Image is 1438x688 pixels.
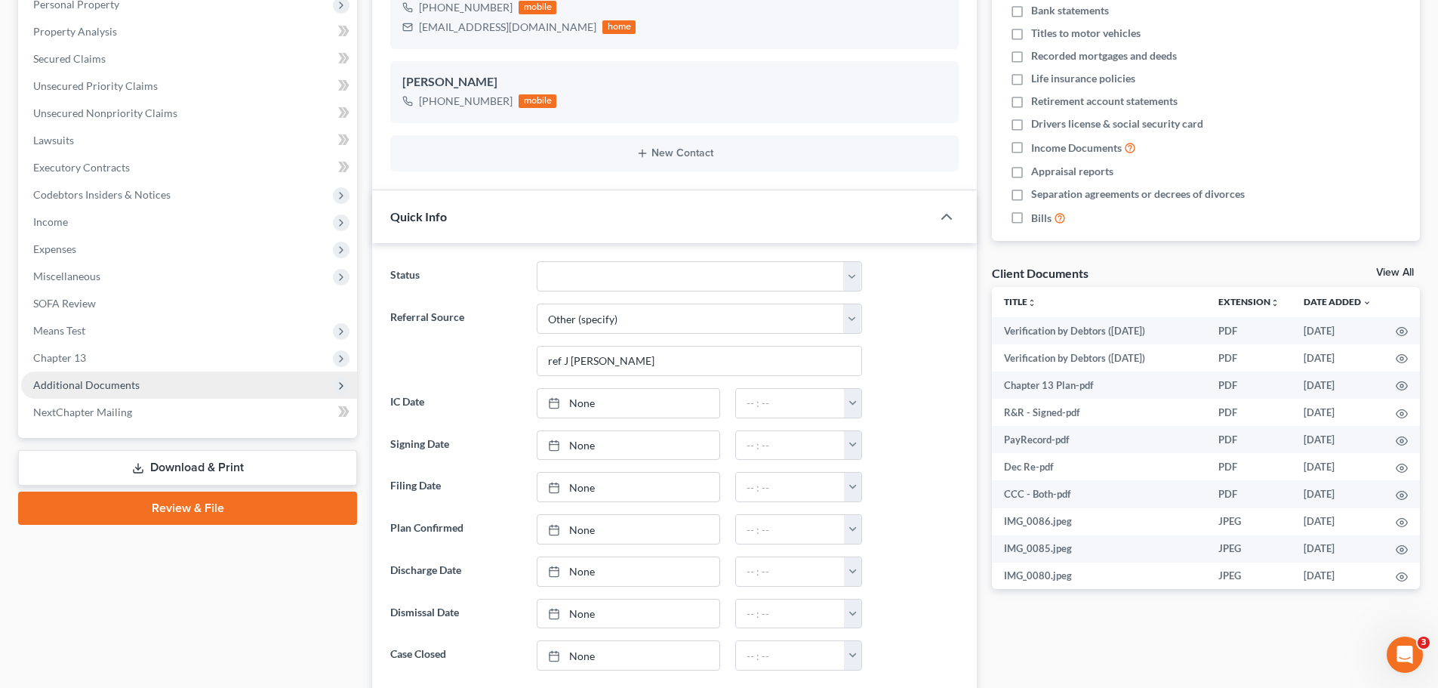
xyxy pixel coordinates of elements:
[1031,26,1141,41] span: Titles to motor vehicles
[33,270,100,282] span: Miscellaneous
[1031,48,1177,63] span: Recorded mortgages and deeds
[1206,372,1292,399] td: PDF
[1363,298,1372,307] i: expand_more
[992,535,1206,563] td: IMG_0085.jpeg
[1031,71,1135,86] span: Life insurance policies
[419,20,596,35] div: [EMAIL_ADDRESS][DOMAIN_NAME]
[992,317,1206,344] td: Verification by Debtors ([DATE])
[1031,187,1245,202] span: Separation agreements or decrees of divorces
[383,388,528,418] label: IC Date
[33,406,132,418] span: NextChapter Mailing
[1292,480,1384,508] td: [DATE]
[21,154,357,181] a: Executory Contracts
[992,426,1206,453] td: PayRecord-pdf
[1004,296,1036,307] a: Titleunfold_more
[383,430,528,461] label: Signing Date
[1292,399,1384,426] td: [DATE]
[18,450,357,486] a: Download & Print
[383,557,528,587] label: Discharge Date
[736,641,845,670] input: -- : --
[33,52,106,65] span: Secured Claims
[736,557,845,586] input: -- : --
[537,641,719,670] a: None
[33,351,86,364] span: Chapter 13
[1292,563,1384,590] td: [DATE]
[1292,508,1384,535] td: [DATE]
[537,600,719,628] a: None
[21,290,357,317] a: SOFA Review
[1292,317,1384,344] td: [DATE]
[1206,508,1292,535] td: JPEG
[33,324,85,337] span: Means Test
[21,18,357,45] a: Property Analysis
[1206,317,1292,344] td: PDF
[383,640,528,671] label: Case Closed
[33,25,117,38] span: Property Analysis
[1206,453,1292,480] td: PDF
[992,265,1089,281] div: Client Documents
[21,100,357,127] a: Unsecured Nonpriority Claims
[736,389,845,418] input: -- : --
[1206,426,1292,453] td: PDF
[1206,399,1292,426] td: PDF
[1292,426,1384,453] td: [DATE]
[33,134,74,147] span: Lawsuits
[419,94,513,109] div: [PHONE_NUMBER]
[537,515,719,544] a: None
[992,372,1206,399] td: Chapter 13 Plan-pdf
[1031,140,1122,156] span: Income Documents
[1218,296,1279,307] a: Extensionunfold_more
[21,127,357,154] a: Lawsuits
[992,480,1206,508] td: CCC - Both-pdf
[992,453,1206,480] td: Dec Re-pdf
[383,304,528,376] label: Referral Source
[1292,453,1384,480] td: [DATE]
[736,515,845,544] input: -- : --
[21,45,357,73] a: Secured Claims
[1376,267,1414,278] a: View All
[383,599,528,629] label: Dismissal Date
[992,344,1206,372] td: Verification by Debtors ([DATE])
[1031,116,1203,131] span: Drivers license & social security card
[736,431,845,460] input: -- : --
[33,188,171,201] span: Codebtors Insiders & Notices
[383,261,528,292] label: Status
[33,161,130,174] span: Executory Contracts
[602,20,636,34] div: home
[537,473,719,501] a: None
[736,473,845,501] input: -- : --
[33,378,140,391] span: Additional Documents
[21,399,357,426] a: NextChapter Mailing
[1418,637,1430,649] span: 3
[21,73,357,100] a: Unsecured Priority Claims
[519,94,556,108] div: mobile
[1292,372,1384,399] td: [DATE]
[402,147,947,159] button: New Contact
[1031,164,1113,179] span: Appraisal reports
[1031,3,1109,18] span: Bank statements
[1270,298,1279,307] i: unfold_more
[33,297,96,310] span: SOFA Review
[33,79,158,92] span: Unsecured Priority Claims
[1304,296,1372,307] a: Date Added expand_more
[1292,535,1384,563] td: [DATE]
[1027,298,1036,307] i: unfold_more
[402,73,947,91] div: [PERSON_NAME]
[1206,344,1292,372] td: PDF
[383,514,528,545] label: Plan Confirmed
[33,106,177,119] span: Unsecured Nonpriority Claims
[537,389,719,418] a: None
[1387,637,1423,673] iframe: Intercom live chat
[383,472,528,502] label: Filing Date
[519,1,556,14] div: mobile
[1031,211,1052,226] span: Bills
[992,399,1206,426] td: R&R - Signed-pdf
[18,492,357,525] a: Review & File
[992,563,1206,590] td: IMG_0080.jpeg
[992,508,1206,535] td: IMG_0086.jpeg
[1292,344,1384,372] td: [DATE]
[33,242,76,255] span: Expenses
[537,557,719,586] a: None
[1206,480,1292,508] td: PDF
[1206,563,1292,590] td: JPEG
